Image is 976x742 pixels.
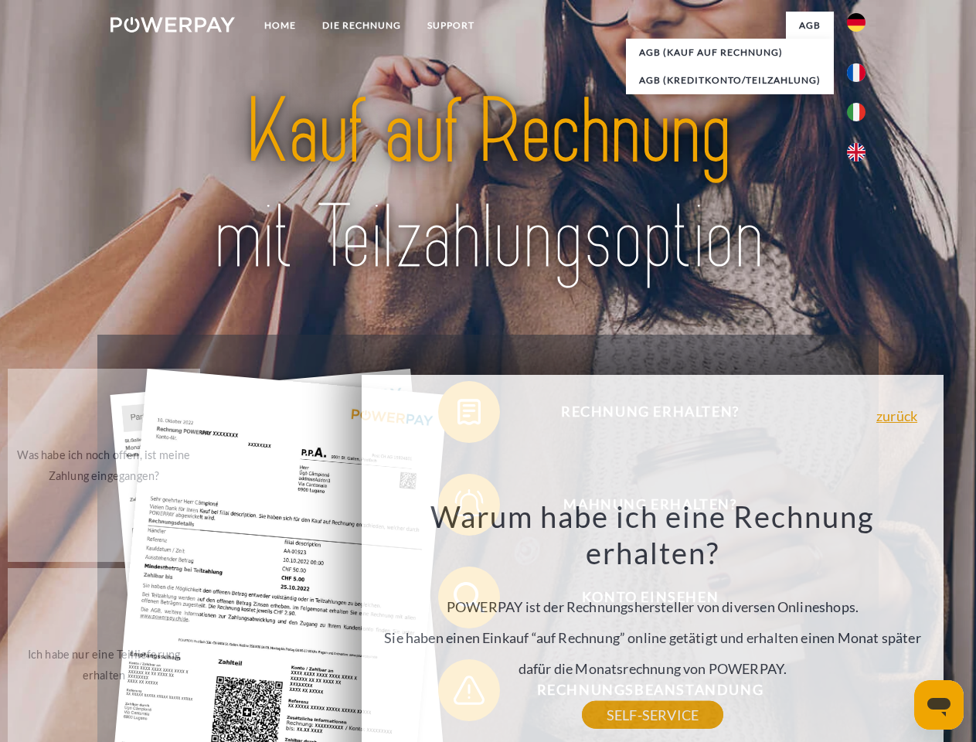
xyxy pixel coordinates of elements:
img: en [847,143,865,162]
img: it [847,103,865,121]
h3: Warum habe ich eine Rechnung erhalten? [371,498,935,572]
a: agb [786,12,834,39]
div: POWERPAY ist der Rechnungshersteller von diversen Onlineshops. Sie haben einen Einkauf “auf Rechn... [371,498,935,715]
a: zurück [876,409,917,423]
a: DIE RECHNUNG [309,12,414,39]
div: Ich habe nur eine Teillieferung erhalten [17,644,191,686]
img: fr [847,63,865,82]
iframe: Schaltfläche zum Öffnen des Messaging-Fensters [914,680,964,730]
a: AGB (Kreditkonto/Teilzahlung) [626,66,834,94]
a: SELF-SERVICE [582,701,723,729]
img: title-powerpay_de.svg [148,74,828,296]
img: de [847,13,865,32]
a: AGB (Kauf auf Rechnung) [626,39,834,66]
img: logo-powerpay-white.svg [111,17,235,32]
a: Home [251,12,309,39]
a: SUPPORT [414,12,488,39]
